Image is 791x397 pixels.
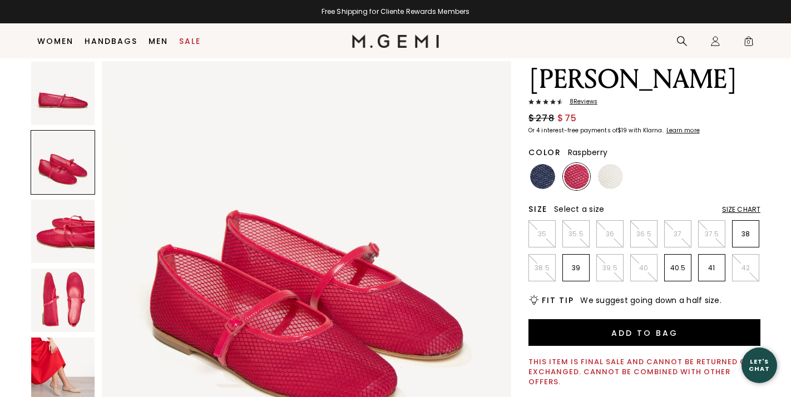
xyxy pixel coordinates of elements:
[85,37,137,46] a: Handbags
[598,164,623,189] img: White
[542,296,574,305] h2: Fit Tip
[741,358,777,372] div: Let's Chat
[528,33,760,95] h1: The [PERSON_NAME]
[528,112,555,125] span: $278
[629,126,665,135] klarna-placement-style-body: with Klarna
[733,264,759,272] p: 42
[557,112,577,125] span: $75
[529,264,555,272] p: 38.5
[352,34,439,48] img: M.Gemi
[699,264,725,272] p: 41
[149,37,168,46] a: Men
[528,319,760,346] button: Add to Bag
[564,164,589,189] img: Raspberry
[665,127,700,134] a: Learn more
[528,357,760,387] div: This item is final sale and cannot be returned or exchanged. Cannot be combined with other offers.
[37,37,73,46] a: Women
[528,148,561,157] h2: Color
[597,230,623,239] p: 36
[179,37,201,46] a: Sale
[665,264,691,272] p: 40.5
[31,62,95,125] img: The Amabile
[563,98,597,105] span: 8 Review s
[631,230,657,239] p: 36.5
[529,230,555,239] p: 35
[530,164,555,189] img: Navy
[528,98,760,107] a: 8Reviews
[597,264,623,272] p: 39.5
[528,205,547,214] h2: Size
[528,126,617,135] klarna-placement-style-body: Or 4 interest-free payments of
[733,230,759,239] p: 38
[554,204,604,215] span: Select a size
[31,269,95,332] img: The Amabile
[699,230,725,239] p: 37.5
[568,147,607,158] span: Raspberry
[666,126,700,135] klarna-placement-style-cta: Learn more
[563,230,589,239] p: 35.5
[631,264,657,272] p: 40
[665,230,691,239] p: 37
[617,126,627,135] klarna-placement-style-amount: $19
[722,205,760,214] div: Size Chart
[563,264,589,272] p: 39
[31,200,95,263] img: The Amabile
[580,295,721,306] span: We suggest going down a half size.
[743,38,754,49] span: 0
